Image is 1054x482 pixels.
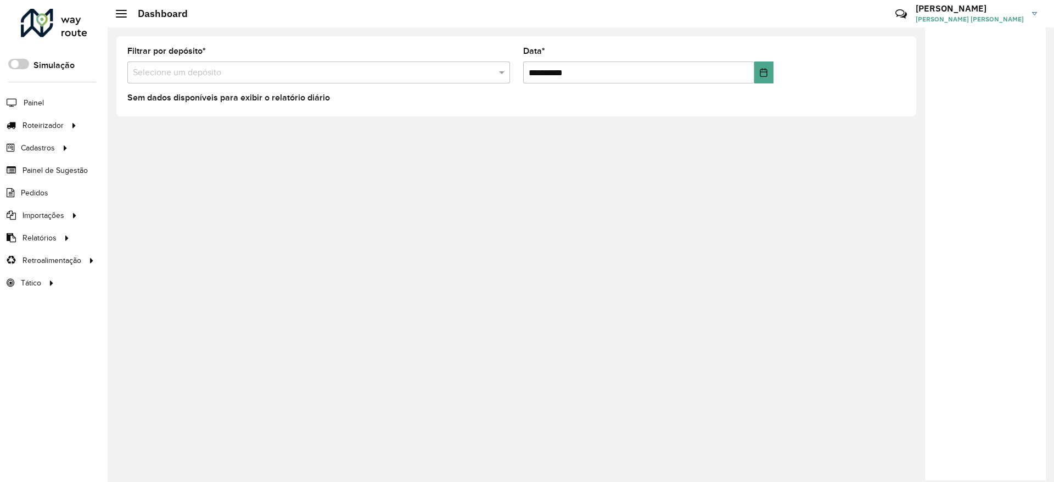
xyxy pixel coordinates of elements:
[21,187,48,199] span: Pedidos
[523,44,545,58] label: Data
[916,14,1024,24] span: [PERSON_NAME] [PERSON_NAME]
[127,8,188,20] h2: Dashboard
[23,120,64,131] span: Roteirizador
[21,142,55,154] span: Cadastros
[754,61,773,83] button: Choose Date
[23,255,81,266] span: Retroalimentação
[23,210,64,221] span: Importações
[916,3,1024,14] h3: [PERSON_NAME]
[889,2,913,26] a: Contato Rápido
[127,91,330,104] label: Sem dados disponíveis para exibir o relatório diário
[23,165,88,176] span: Painel de Sugestão
[21,277,41,289] span: Tático
[23,232,57,244] span: Relatórios
[33,59,75,72] label: Simulação
[127,44,206,58] label: Filtrar por depósito
[24,97,44,109] span: Painel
